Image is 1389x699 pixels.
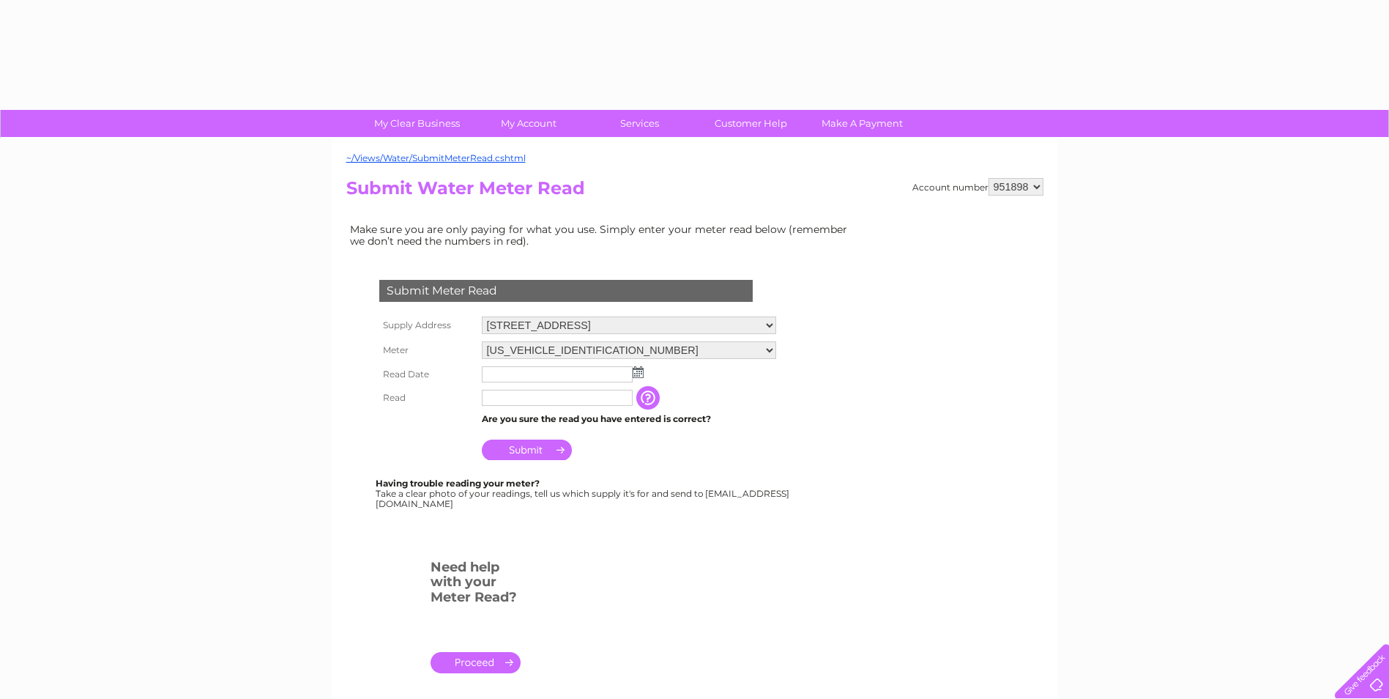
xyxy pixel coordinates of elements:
[376,478,540,489] b: Having trouble reading your meter?
[346,152,526,163] a: ~/Views/Water/SubmitMeterRead.cshtml
[912,178,1043,196] div: Account number
[431,557,521,613] h3: Need help with your Meter Read?
[468,110,589,137] a: My Account
[690,110,811,137] a: Customer Help
[636,386,663,410] input: Information
[478,410,780,429] td: Are you sure the read you have entered is correct?
[482,440,572,460] input: Submit
[376,363,478,386] th: Read Date
[376,313,478,338] th: Supply Address
[579,110,700,137] a: Services
[346,220,859,251] td: Make sure you are only paying for what you use. Simply enter your meter read below (remember we d...
[802,110,923,137] a: Make A Payment
[357,110,477,137] a: My Clear Business
[376,478,792,508] div: Take a clear photo of your readings, tell us which supply it's for and send to [EMAIL_ADDRESS][DO...
[379,280,753,302] div: Submit Meter Read
[376,338,478,363] th: Meter
[376,386,478,410] th: Read
[633,366,644,378] img: ...
[431,652,521,673] a: .
[346,178,1043,206] h2: Submit Water Meter Read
